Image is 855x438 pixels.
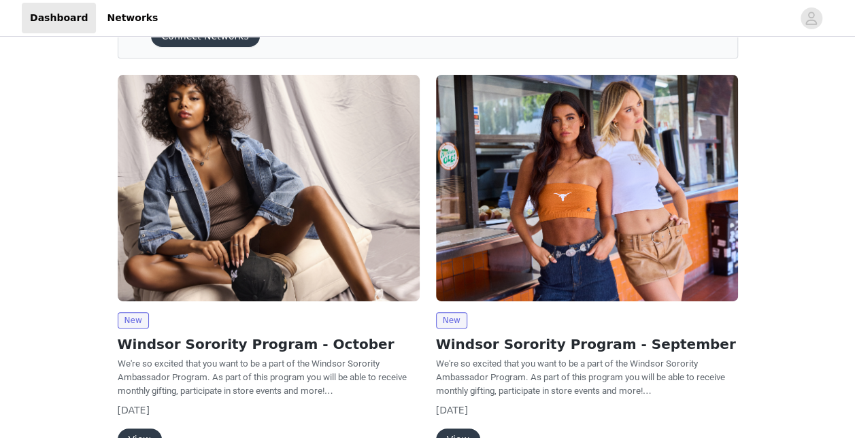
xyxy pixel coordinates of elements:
span: We're so excited that you want to be a part of the Windsor Sorority Ambassador Program. As part o... [436,358,725,396]
span: New [436,312,467,328]
img: Windsor [436,75,738,301]
div: avatar [805,7,818,29]
span: [DATE] [436,405,468,416]
a: Dashboard [22,3,96,33]
h2: Windsor Sorority Program - September [436,334,738,354]
a: Networks [99,3,166,33]
span: New [118,312,149,328]
span: We're so excited that you want to be a part of the Windsor Sorority Ambassador Program. As part o... [118,358,407,396]
h2: Windsor Sorority Program - October [118,334,420,354]
span: [DATE] [118,405,150,416]
img: Windsor [118,75,420,301]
